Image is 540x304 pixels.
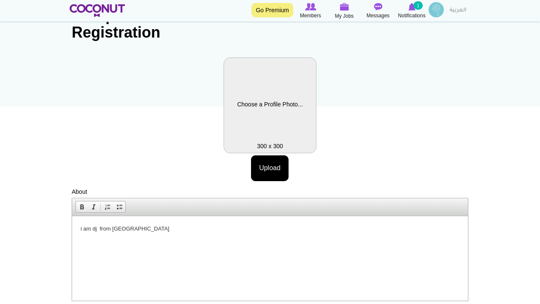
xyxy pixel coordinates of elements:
a: Browse Members Members [294,2,327,20]
a: Messages Messages [361,2,395,20]
a: Insérer/Supprimer la liste numérotée [102,201,113,212]
a: Gras [76,201,88,212]
a: Go Premium [251,3,293,17]
label: About [72,187,87,196]
a: العربية [445,2,470,19]
h1: Complete Registration [72,7,177,41]
img: Messages [374,3,382,11]
a: Italique [88,201,100,212]
span: Members [300,11,321,20]
a: My Jobs My Jobs [327,2,361,20]
img: My Jobs [340,3,349,11]
span: My Jobs [335,12,354,20]
button: Upload [251,155,289,181]
small: 1 [413,1,423,10]
img: Browse Members [305,3,316,11]
a: Insérer/Supprimer la liste à puces [113,201,125,212]
span: Messages [367,11,390,20]
span: Notifications [398,11,425,20]
img: Home [70,4,125,17]
label: Profile Picture [224,57,316,153]
a: Notifications Notifications 1 [395,2,429,20]
iframe: Éditeur de Texte Enrichi, edit-profile-job-seeker-step-3-field-about-und-0-value [72,216,468,301]
img: Notifications [408,3,416,11]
